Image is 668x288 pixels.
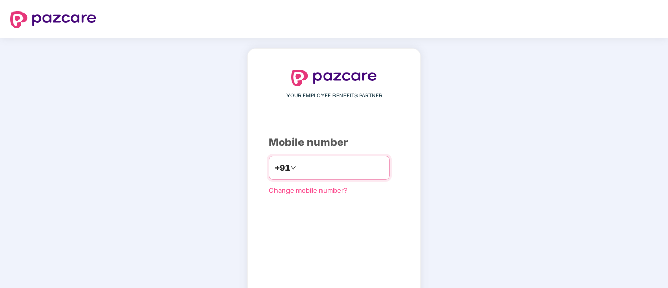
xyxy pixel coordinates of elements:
a: Change mobile number? [269,186,348,194]
img: logo [291,70,377,86]
span: YOUR EMPLOYEE BENEFITS PARTNER [286,91,382,100]
img: logo [10,11,96,28]
span: down [290,165,296,171]
div: Mobile number [269,134,399,151]
span: +91 [274,162,290,175]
